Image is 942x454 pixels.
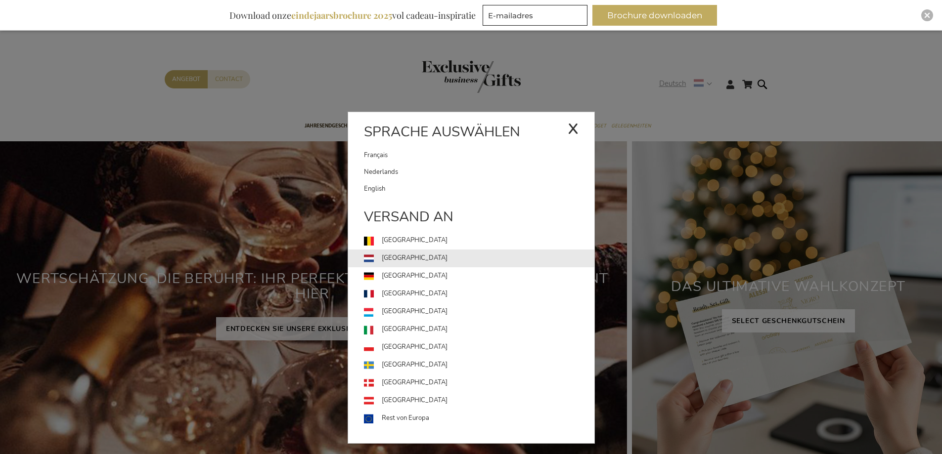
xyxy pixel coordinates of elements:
[348,122,594,147] div: Sprache auswählen
[483,5,587,26] input: E-mailadres
[364,285,594,303] a: [GEOGRAPHIC_DATA]
[364,180,594,197] a: English
[364,147,568,164] a: Français
[364,321,594,338] a: [GEOGRAPHIC_DATA]
[483,5,590,29] form: marketing offers and promotions
[568,113,579,142] div: x
[364,232,594,249] a: [GEOGRAPHIC_DATA]
[364,392,594,410] a: [GEOGRAPHIC_DATA]
[592,5,717,26] button: Brochure downloaden
[225,5,480,26] div: Download onze vol cadeau-inspiratie
[364,267,594,285] a: [GEOGRAPHIC_DATA]
[921,9,933,21] div: Close
[364,303,594,321] a: [GEOGRAPHIC_DATA]
[364,410,594,427] a: Rest von Europa
[364,249,594,267] a: [GEOGRAPHIC_DATA]
[364,164,594,180] a: Nederlands
[348,207,594,232] div: Versand an
[924,12,930,18] img: Close
[291,9,392,21] b: eindejaarsbrochure 2025
[364,374,594,392] a: [GEOGRAPHIC_DATA]
[364,338,594,356] a: [GEOGRAPHIC_DATA]
[364,356,594,374] a: [GEOGRAPHIC_DATA]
